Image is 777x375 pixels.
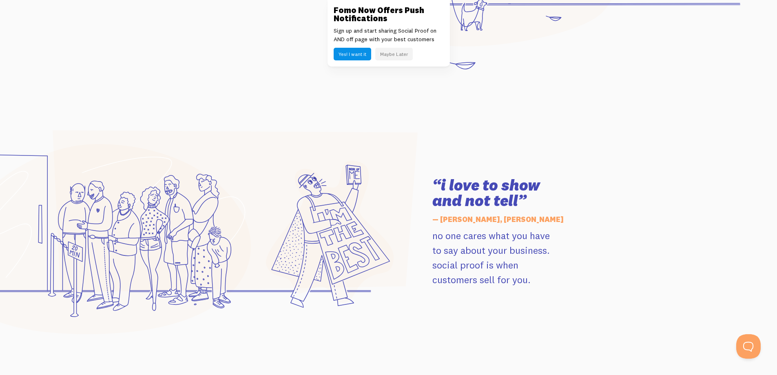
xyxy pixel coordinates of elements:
[432,228,616,287] p: no one cares what you have to say about your business. social proof is when customers sell for you.
[334,6,444,22] h3: Fomo Now Offers Push Notifications
[375,48,413,60] button: Maybe Later
[432,211,616,228] h5: — [PERSON_NAME], [PERSON_NAME]
[334,27,444,44] p: Sign up and start sharing Social Proof on AND off page with your best customers
[432,178,616,209] h3: “i love to show and not tell”
[334,48,371,60] button: Yes! I want it
[736,334,761,359] iframe: Help Scout Beacon - Open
